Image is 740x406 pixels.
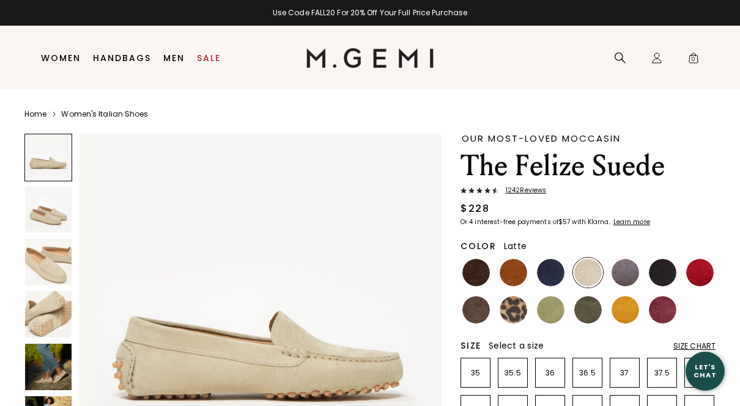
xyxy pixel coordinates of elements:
img: Sunflower [612,296,639,324]
a: Home [24,109,46,119]
img: Olive [574,296,602,324]
a: Sale [197,53,221,63]
klarna-placement-style-cta: Learn more [613,217,650,227]
img: The Felize Suede [25,187,72,233]
a: Handbags [93,53,151,63]
a: Learn more [612,219,650,226]
p: 35.5 [498,368,527,378]
p: 36 [536,368,564,378]
p: 38 [685,368,714,378]
img: The Felize Suede [25,291,72,338]
h2: Size [461,341,481,350]
p: 37 [610,368,639,378]
klarna-placement-style-amount: $57 [558,217,570,227]
p: 36.5 [573,368,602,378]
p: 35 [461,368,490,378]
img: Sunset Red [686,259,714,286]
img: Leopard Print [500,296,527,324]
div: Let's Chat [686,363,725,379]
h2: Color [461,241,497,251]
img: Black [649,259,676,286]
img: Saddle [500,259,527,286]
klarna-placement-style-body: with Klarna [572,217,612,227]
img: Midnight Blue [537,259,564,286]
img: The Felize Suede [25,239,72,285]
img: Gray [612,259,639,286]
a: Women [41,53,81,63]
a: Men [163,53,185,63]
img: Mushroom [462,296,490,324]
span: Select a size [489,339,544,352]
a: 1242Reviews [461,187,716,197]
p: 37.5 [648,368,676,378]
h1: The Felize Suede [461,149,716,183]
img: The Felize Suede [25,344,72,390]
img: Pistachio [537,296,564,324]
a: Women's Italian Shoes [61,109,148,119]
div: Size Chart [673,341,716,351]
klarna-placement-style-body: Or 4 interest-free payments of [461,217,558,227]
span: Latte [504,240,527,252]
img: M.Gemi [306,48,434,68]
span: 0 [687,54,700,67]
div: $228 [461,201,489,216]
img: Burgundy [649,296,676,324]
img: Chocolate [462,259,490,286]
span: 1242 Review s [498,187,546,194]
img: Latte [574,259,602,286]
div: Our Most-Loved Moccasin [462,134,716,143]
